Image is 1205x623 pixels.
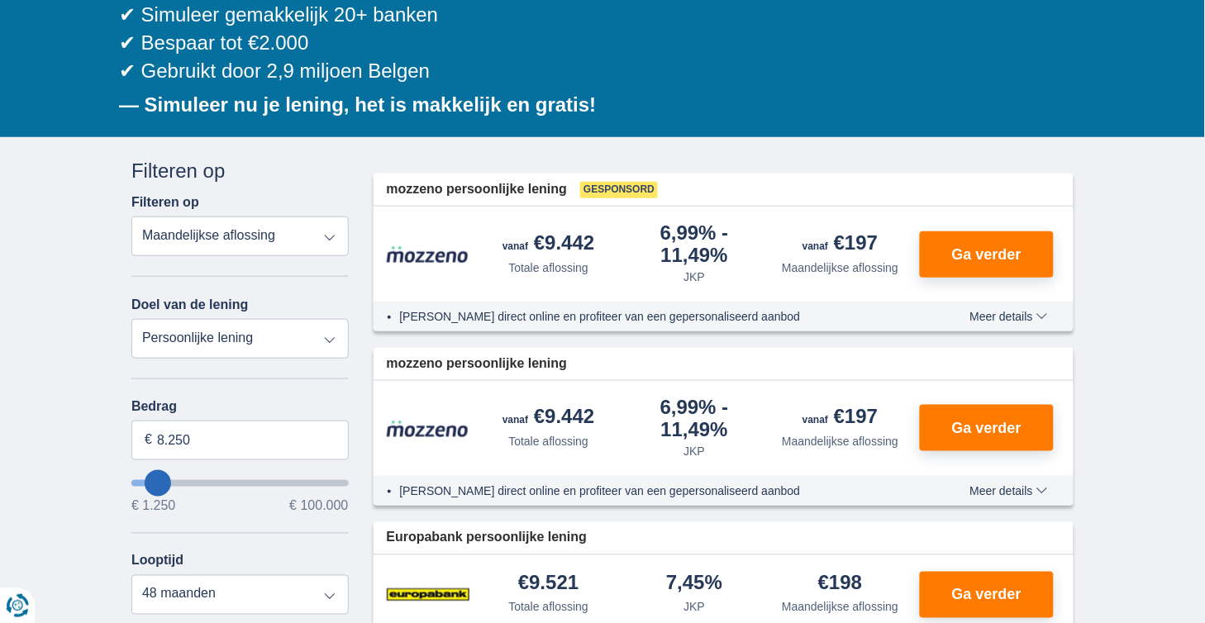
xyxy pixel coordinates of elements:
img: product.pl.alt Mozzeno [387,245,469,264]
div: Totale aflossing [508,259,588,276]
button: Ga verder [920,231,1054,278]
span: Ga verder [952,587,1022,602]
div: €197 [803,233,878,256]
img: product.pl.alt Mozzeno [387,420,469,438]
div: €9.521 [518,573,579,596]
input: wantToBorrow [131,480,349,487]
span: Ga verder [952,247,1022,262]
div: JKP [683,599,705,616]
li: [PERSON_NAME] direct online en profiteer van een gepersonaliseerd aanbod [400,483,910,499]
div: Filteren op [131,157,349,185]
div: €9.442 [502,233,594,256]
div: 6,99% [628,223,761,265]
span: Meer details [970,485,1048,497]
div: Totale aflossing [508,599,588,616]
div: €198 [818,573,862,596]
div: €9.442 [502,407,594,430]
div: €197 [803,407,878,430]
div: JKP [683,269,705,285]
b: — Simuleer nu je lening, het is makkelijk en gratis! [119,93,597,116]
label: Bedrag [131,399,349,414]
div: Totale aflossing [508,433,588,449]
span: Ga verder [952,421,1022,435]
div: Maandelijkse aflossing [782,259,898,276]
div: 6,99% [628,397,761,440]
div: Maandelijkse aflossing [782,433,898,449]
div: 7,45% [666,573,722,596]
span: € 100.000 [289,500,348,513]
span: € [145,430,152,449]
button: Ga verder [920,572,1054,618]
span: € 1.250 [131,500,175,513]
span: mozzeno persoonlijke lening [387,180,568,199]
div: ✔ Simuleer gemakkelijk 20+ banken ✔ Bespaar tot €2.000 ✔ Gebruikt door 2,9 miljoen Belgen [119,1,1074,86]
button: Meer details [958,484,1060,497]
button: Ga verder [920,405,1054,451]
label: Filteren op [131,195,199,210]
span: Europabank persoonlijke lening [387,529,588,548]
span: Meer details [970,311,1048,322]
li: [PERSON_NAME] direct online en profiteer van een gepersonaliseerd aanbod [400,308,910,325]
label: Looptijd [131,554,183,568]
span: Gesponsord [580,182,658,198]
button: Meer details [958,310,1060,323]
img: product.pl.alt Europabank [387,574,469,616]
div: Maandelijkse aflossing [782,599,898,616]
label: Doel van de lening [131,297,248,312]
span: mozzeno persoonlijke lening [387,354,568,373]
div: JKP [683,443,705,459]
